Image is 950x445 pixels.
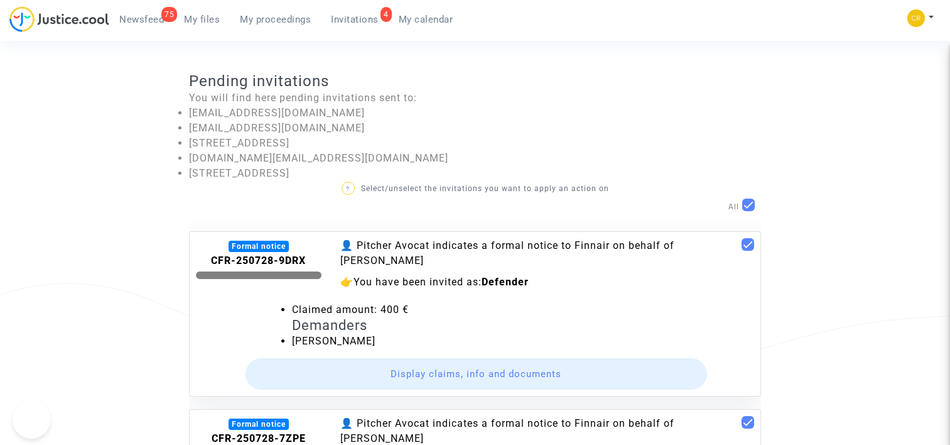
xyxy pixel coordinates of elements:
[240,14,311,25] span: My proceedings
[728,202,739,211] span: All
[189,136,761,151] li: [STREET_ADDRESS]
[292,317,754,334] h4: Demanders
[907,9,925,27] img: 05be512a7f9b3115d70346e584f3c7ed
[381,7,392,22] div: 4
[119,14,164,25] span: Newsfeed
[246,358,708,390] button: Display claims, info and documents
[13,401,50,439] iframe: Help Scout Beacon - Open
[229,241,289,252] div: Formal notice
[346,185,350,192] span: ?
[9,6,109,32] img: jc-logo.svg
[212,432,306,444] b: CFR-250728-7ZPE
[230,10,321,29] a: My proceedings
[229,419,289,430] div: Formal notice
[189,92,417,104] span: You will find here pending invitations sent to:
[189,151,761,166] li: [DOMAIN_NAME][EMAIL_ADDRESS][DOMAIN_NAME]
[184,14,220,25] span: My files
[189,72,761,91] h3: Pending invitations
[189,106,761,121] li: [EMAIL_ADDRESS][DOMAIN_NAME]
[189,121,761,136] li: [EMAIL_ADDRESS][DOMAIN_NAME]
[292,302,754,317] li: Claimed amount: 400 €
[354,276,482,288] span: You have been invited as:
[189,181,761,197] p: Select/unselect the invitations you want to apply an action on
[340,238,706,268] div: 👤 Pitcher Avocat indicates a formal notice to Finnair on behalf of [PERSON_NAME]
[292,334,754,349] li: [PERSON_NAME]
[161,7,177,22] div: 75
[340,275,706,290] div: 👉
[211,255,306,266] b: CFR-250728-9DRX
[321,10,389,29] a: 4Invitations
[389,10,463,29] a: My calendar
[331,14,379,25] span: Invitations
[482,276,529,288] b: Defender
[189,166,761,181] li: [STREET_ADDRESS]
[399,14,453,25] span: My calendar
[174,10,230,29] a: My files
[109,10,174,29] a: 75Newsfeed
